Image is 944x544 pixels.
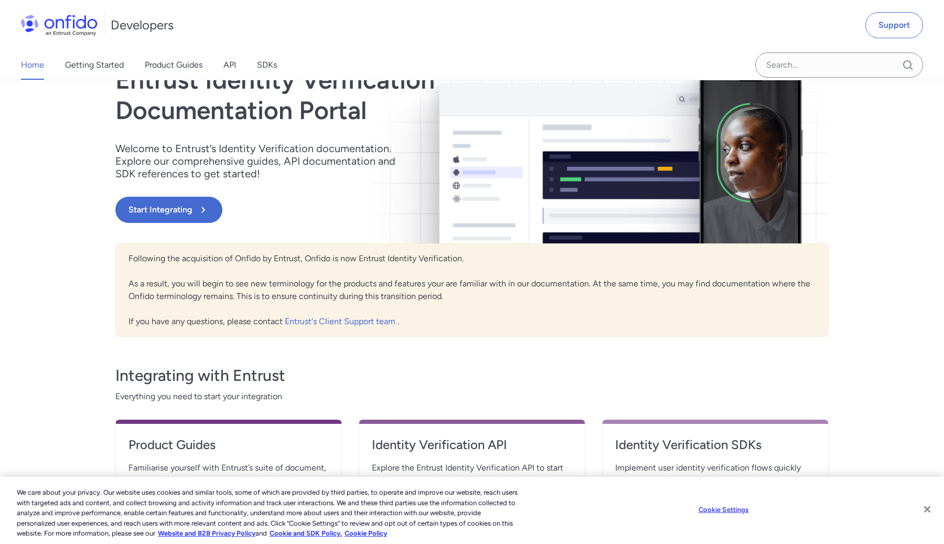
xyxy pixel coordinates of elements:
a: API [223,50,236,80]
p: Welcome to Entrust’s Identity Verification documentation. Explore our comprehensive guides, API d... [115,142,409,180]
a: Cookie and SDK Policy. [270,529,342,537]
a: Product Guides [145,50,202,80]
a: SDKs [257,50,277,80]
a: Getting Started [65,50,124,80]
a: Identity Verification API [372,436,572,462]
a: Cookie Policy [345,529,387,537]
a: Start Integrating [115,197,615,223]
button: Close [916,498,939,521]
span: Implement user identity verification flows quickly and easily using Entrust’s Identity Verificati... [615,462,816,487]
span: Explore the Entrust Identity Verification API to start your integration journey [372,462,572,487]
a: Product Guides [128,436,329,462]
h3: Integrating with Entrust [115,365,829,386]
img: Onfido Logo [21,15,98,36]
input: Onfido search input field [755,52,923,78]
h4: Identity Verification SDKs [615,436,816,453]
h4: Product Guides [128,436,329,453]
a: Entrust's Client Support team [285,316,398,326]
button: Cookie Settings [691,499,756,520]
h1: Developers [111,17,174,34]
a: More information about our cookie policy., opens in a new tab [158,529,255,537]
a: Identity Verification SDKs [615,436,816,462]
span: Familiarise yourself with Entrust’s suite of document, biometric and compliance products [128,462,329,487]
h1: Entrust Identity Verification Documentation Portal [115,65,615,125]
a: Support [865,12,923,38]
button: Start Integrating [115,197,222,223]
a: Home [21,50,44,80]
div: We care about your privacy. Our website uses cookies and similar tools, some of which are provide... [17,487,519,539]
span: Everything you need to start your integration [115,390,829,403]
div: Following the acquisition of Onfido by Entrust, Onfido is now Entrust Identity Verification. As a... [115,243,829,337]
h4: Identity Verification API [372,436,572,453]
